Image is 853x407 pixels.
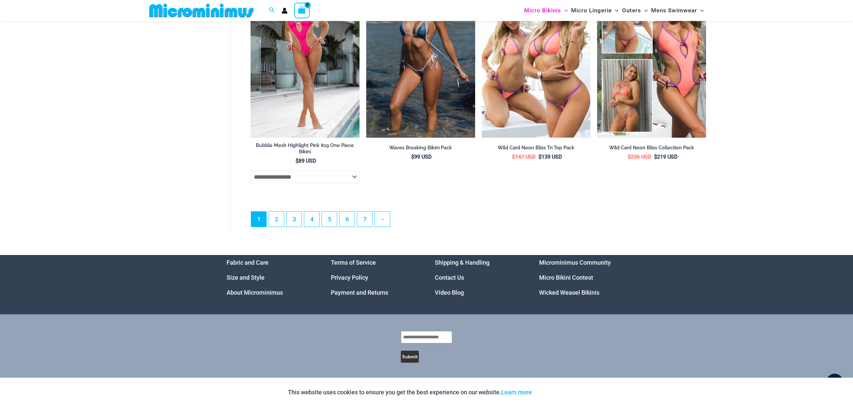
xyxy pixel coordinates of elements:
[649,2,705,19] a: Mens SwimwearMenu ToggleMenu Toggle
[651,2,697,19] span: Mens Swimwear
[411,154,431,160] bdi: 99 USD
[269,6,275,15] a: Search icon link
[269,212,284,227] a: Page 2
[512,154,515,160] span: $
[411,154,414,160] span: $
[304,212,319,227] a: Page 4
[296,158,316,164] bdi: 89 USD
[331,289,388,296] a: Payment and Returns
[521,1,706,20] nav: Site Navigation
[357,212,372,227] a: Page 7
[294,3,310,18] a: View Shopping Cart, empty
[597,145,706,151] h2: Wild Card Neon Bliss Collection Pack
[697,2,704,19] span: Menu Toggle
[522,2,569,19] a: Micro BikinisMenu ToggleMenu Toggle
[654,154,677,160] bdi: 219 USD
[435,255,522,300] nav: Menu
[227,274,265,281] a: Size and Style
[366,145,475,151] h2: Waves Breaking Bikini Pack
[435,255,522,300] aside: Footer Widget 3
[296,158,299,164] span: $
[641,2,648,19] span: Menu Toggle
[622,2,641,19] span: Outers
[282,8,288,14] a: Account icon link
[561,2,568,19] span: Menu Toggle
[538,154,541,160] span: $
[340,212,355,227] a: Page 6
[435,259,489,266] a: Shipping & Handling
[227,289,283,296] a: About Microminimus
[654,154,657,160] span: $
[331,255,419,300] nav: Menu
[251,142,360,157] a: Bubble Mesh Highlight Pink 819 One Piece Bikini
[539,255,627,300] nav: Menu
[322,212,337,227] a: Page 5
[628,154,631,160] span: $
[251,212,266,227] span: Page 1
[287,212,302,227] a: Page 3
[482,145,591,153] a: Wild Card Neon Bliss Tri Top Pack
[331,274,368,281] a: Privacy Policy
[538,154,562,160] bdi: 139 USD
[524,2,561,19] span: Micro Bikinis
[227,255,314,300] nav: Menu
[227,259,269,266] a: Fabric and Care
[401,351,419,363] button: Submit
[251,211,706,231] nav: Product Pagination
[571,2,612,19] span: Micro Lingerie
[227,255,314,300] aside: Footer Widget 1
[539,259,611,266] a: Microminimus Community
[537,384,565,400] button: Accept
[331,255,419,300] aside: Footer Widget 2
[628,154,651,160] bdi: 236 USD
[501,389,532,396] a: Learn more
[569,2,620,19] a: Micro LingerieMenu ToggleMenu Toggle
[539,289,599,296] a: Wicked Weasel Bikinis
[612,2,618,19] span: Menu Toggle
[512,154,535,160] bdi: 147 USD
[597,145,706,153] a: Wild Card Neon Bliss Collection Pack
[482,145,591,151] h2: Wild Card Neon Bliss Tri Top Pack
[366,145,475,153] a: Waves Breaking Bikini Pack
[147,3,256,18] img: MM SHOP LOGO FLAT
[539,274,593,281] a: Micro Bikini Contest
[435,289,464,296] a: Video Blog
[331,259,376,266] a: Terms of Service
[620,2,649,19] a: OutersMenu ToggleMenu Toggle
[288,387,532,397] p: This website uses cookies to ensure you get the best experience on our website.
[375,212,390,227] a: →
[435,274,464,281] a: Contact Us
[251,142,360,155] h2: Bubble Mesh Highlight Pink 819 One Piece Bikini
[539,255,627,300] aside: Footer Widget 4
